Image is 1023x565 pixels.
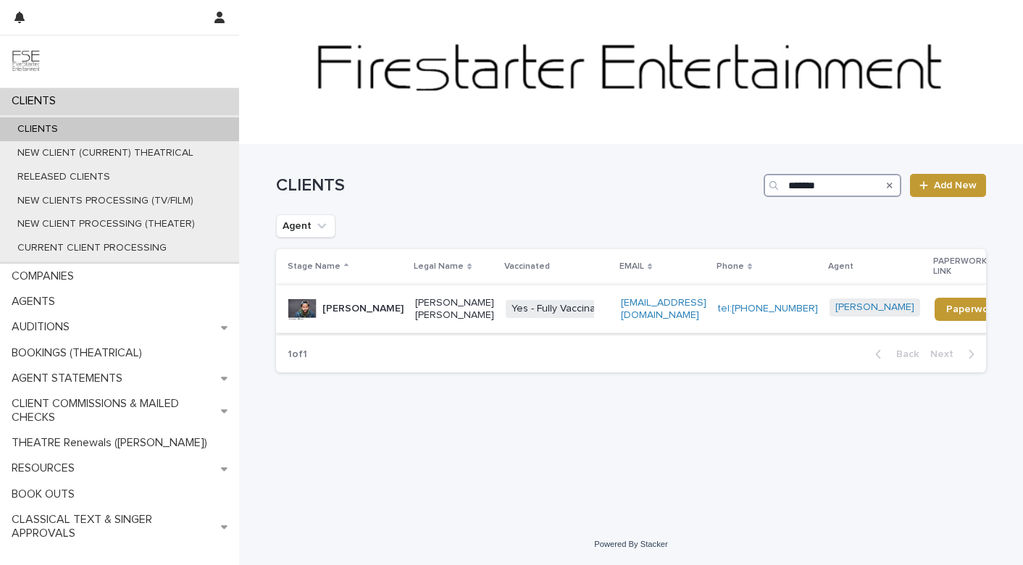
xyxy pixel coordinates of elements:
p: BOOK OUTS [6,487,86,501]
p: [PERSON_NAME] [PERSON_NAME] [415,297,494,322]
p: BOOKINGS (THEATRICAL) [6,346,154,360]
button: Next [924,348,986,361]
span: Yes - Fully Vaccinated [506,300,617,318]
button: Agent [276,214,335,238]
p: THEATRE Renewals ([PERSON_NAME]) [6,436,219,450]
span: Back [888,349,919,359]
span: Next [930,349,962,359]
p: 1 of 1 [276,337,319,372]
p: CLIENTS [6,94,67,108]
p: Legal Name [414,259,464,275]
p: CLIENT COMMISSIONS & MAILED CHECKS [6,397,221,424]
p: Vaccinated [504,259,550,275]
a: Paperwork [935,298,1009,321]
p: PAPERWORK LINK [933,254,1001,280]
p: AGENTS [6,295,67,309]
input: Search [764,174,901,197]
a: Add New [910,174,986,197]
span: Paperwork [946,304,998,314]
button: Back [864,348,924,361]
p: Phone [717,259,744,275]
span: Add New [934,180,977,191]
p: Stage Name [288,259,341,275]
p: AUDITIONS [6,320,81,334]
p: AGENT STATEMENTS [6,372,134,385]
p: RESOURCES [6,461,86,475]
a: [EMAIL_ADDRESS][DOMAIN_NAME] [621,298,706,320]
p: EMAIL [619,259,644,275]
p: Agent [828,259,853,275]
img: 9JgRvJ3ETPGCJDhvPVA5 [12,47,41,76]
h1: CLIENTS [276,175,758,196]
p: CLIENTS [6,123,70,135]
p: NEW CLIENT (CURRENT) THEATRICAL [6,147,205,159]
p: [PERSON_NAME] [322,303,404,315]
p: CURRENT CLIENT PROCESSING [6,242,178,254]
p: CLASSICAL TEXT & SINGER APPROVALS [6,513,221,540]
a: tel:[PHONE_NUMBER] [718,304,818,314]
p: COMPANIES [6,269,85,283]
a: Powered By Stacker [594,540,667,548]
p: NEW CLIENT PROCESSING (THEATER) [6,218,206,230]
p: RELEASED CLIENTS [6,171,122,183]
a: [PERSON_NAME] [835,301,914,314]
p: NEW CLIENTS PROCESSING (TV/FILM) [6,195,205,207]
